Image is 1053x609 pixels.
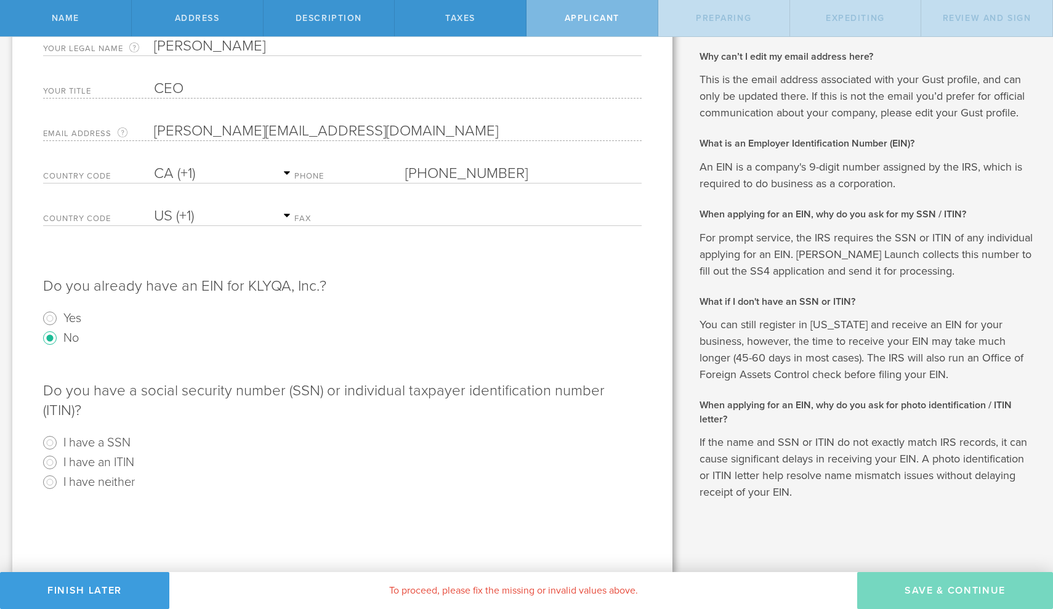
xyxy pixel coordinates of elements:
span: Address [175,13,220,23]
span: To proceed, please fix the missing or invalid values above. [389,584,638,597]
span: Review and Sign [943,13,1031,23]
label: I have neither [63,472,135,490]
label: Your title [43,87,154,98]
iframe: Chat Widget [991,513,1053,572]
span: Preparing [696,13,751,23]
span: Expediting [826,13,885,23]
p: For prompt service, the IRS requires the SSN or ITIN of any individual applying for an EIN. [PERS... [700,230,1035,280]
label: Email Address [43,126,154,140]
p: If the name and SSN or ITIN do not exactly match IRS records, it can cause significant delays in ... [700,434,1035,501]
button: Save & Continue [857,572,1053,609]
label: Your Legal Name [43,41,154,55]
span: Name [52,13,79,23]
label: I have an ITIN [63,453,134,470]
label: Phone [294,172,405,183]
label: I have a SSN [63,433,131,451]
p: An EIN is a company's 9-digit number assigned by the IRS, which is required to do business as a c... [700,159,1035,192]
h2: When applying for an EIN, why do you ask for photo identification / ITIN letter? [700,398,1035,426]
h2: When applying for an EIN, why do you ask for my SSN / ITIN? [700,208,1035,221]
p: Do you have a social security number (SSN) or individual taxpayer identification number (ITIN)? [43,369,642,421]
input: Required [405,164,642,183]
span: Taxes [445,13,475,23]
p: This is the email address associated with your Gust profile, and can only be updated there. If th... [700,71,1035,121]
label: Fax [294,215,405,225]
p: You can still register in [US_STATE] and receive an EIN for your business, however, the time to r... [700,317,1035,383]
span: Description [296,13,362,23]
h2: What if I don't have an SSN or ITIN? [700,295,1035,309]
label: Country Code [43,172,154,183]
label: Country Code [43,215,154,225]
span: Applicant [565,13,619,23]
input: Required [154,79,642,98]
h2: Why can’t I edit my email address here? [700,50,1035,63]
input: Required for identity verification [154,37,642,55]
p: Do you already have an EIN for KLYQA, Inc.? [43,264,642,296]
label: No [63,328,79,346]
h2: What is an Employer Identification Number (EIN)? [700,137,1035,150]
label: Yes [63,309,81,326]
